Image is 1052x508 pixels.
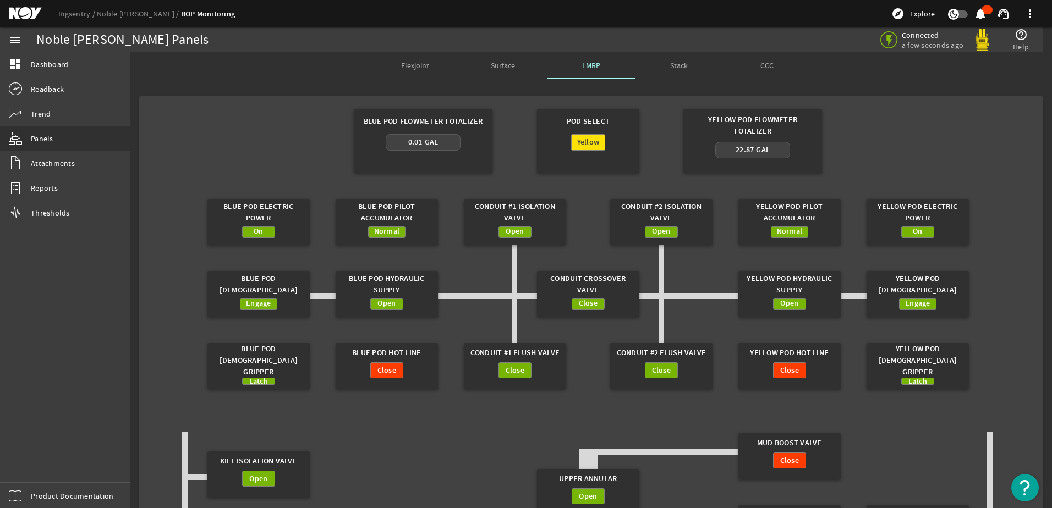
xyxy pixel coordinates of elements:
[31,108,51,119] span: Trend
[652,226,670,237] span: Open
[913,226,923,237] span: On
[908,376,927,387] span: Latch
[212,271,304,298] div: Blue Pod [DEMOGRAPHIC_DATA]
[31,183,58,194] span: Reports
[743,433,835,452] div: Mud Boost Valve
[542,271,634,298] div: Conduit Crossover Valve
[887,5,939,23] button: Explore
[506,365,524,376] span: Close
[97,9,181,19] a: Noble [PERSON_NAME]
[374,226,400,237] span: Normal
[377,298,396,309] span: Open
[341,343,432,362] div: Blue Pod Hot Line
[425,137,439,147] span: Gal
[506,226,524,237] span: Open
[997,7,1010,20] mat-icon: support_agent
[361,109,486,134] div: Blue Pod Flowmeter Totalizer
[31,59,68,70] span: Dashboard
[872,271,963,298] div: Yellow Pod [DEMOGRAPHIC_DATA]
[542,109,634,134] div: Pod Select
[780,455,799,466] span: Close
[971,29,993,51] img: Yellowpod.svg
[1017,1,1043,27] button: more_vert
[756,145,770,155] span: Gal
[780,298,798,309] span: Open
[910,8,935,19] span: Explore
[974,7,987,20] mat-icon: notifications
[652,365,671,376] span: Close
[1015,28,1028,41] mat-icon: help_outline
[615,199,707,226] div: Conduit #2 Isolation Valve
[872,343,963,378] div: Yellow Pod [DEMOGRAPHIC_DATA] Gripper
[401,62,429,69] span: Flexjoint
[902,40,963,50] span: a few seconds ago
[181,9,235,19] a: BOP Monitoring
[542,469,634,488] div: Upper Annular
[58,9,97,19] a: Rigsentry
[777,226,803,237] span: Normal
[872,199,963,226] div: Yellow Pod Electric Power
[408,137,423,147] span: 0.01
[36,35,209,46] div: Noble [PERSON_NAME] Panels
[780,365,799,376] span: Close
[736,145,754,155] span: 22.87
[579,298,598,309] span: Close
[615,343,707,362] div: Conduit #2 Flush Valve
[902,30,963,40] span: Connected
[1013,41,1029,52] span: Help
[582,62,600,69] span: LMRP
[249,473,267,484] span: Open
[670,62,688,69] span: Stack
[212,451,304,471] div: Kill Isolation Valve
[905,298,930,309] span: Engage
[743,271,835,298] div: Yellow Pod Hydraulic Supply
[760,62,774,69] span: CCC
[254,226,264,237] span: On
[9,58,22,71] mat-icon: dashboard
[341,271,432,298] div: Blue Pod Hydraulic Supply
[469,343,561,362] div: Conduit #1 Flush Valve
[31,84,64,95] span: Readback
[469,199,561,226] div: Conduit #1 Isolation Valve
[31,133,53,144] span: Panels
[691,109,815,142] div: Yellow Pod Flowmeter Totalizer
[249,376,268,387] span: Latch
[577,137,600,148] span: Yellow
[31,207,70,218] span: Thresholds
[9,34,22,47] mat-icon: menu
[212,343,304,378] div: Blue Pod [DEMOGRAPHIC_DATA] Gripper
[31,158,75,169] span: Attachments
[579,491,597,502] span: Open
[212,199,304,226] div: Blue Pod Electric Power
[491,62,515,69] span: Surface
[1011,474,1039,501] button: Open Resource Center
[31,490,113,501] span: Product Documentation
[743,343,835,362] div: Yellow Pod Hot Line
[377,365,396,376] span: Close
[341,199,432,226] div: Blue Pod Pilot Accumulator
[743,199,835,226] div: Yellow Pod Pilot Accumulator
[246,298,271,309] span: Engage
[891,7,905,20] mat-icon: explore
